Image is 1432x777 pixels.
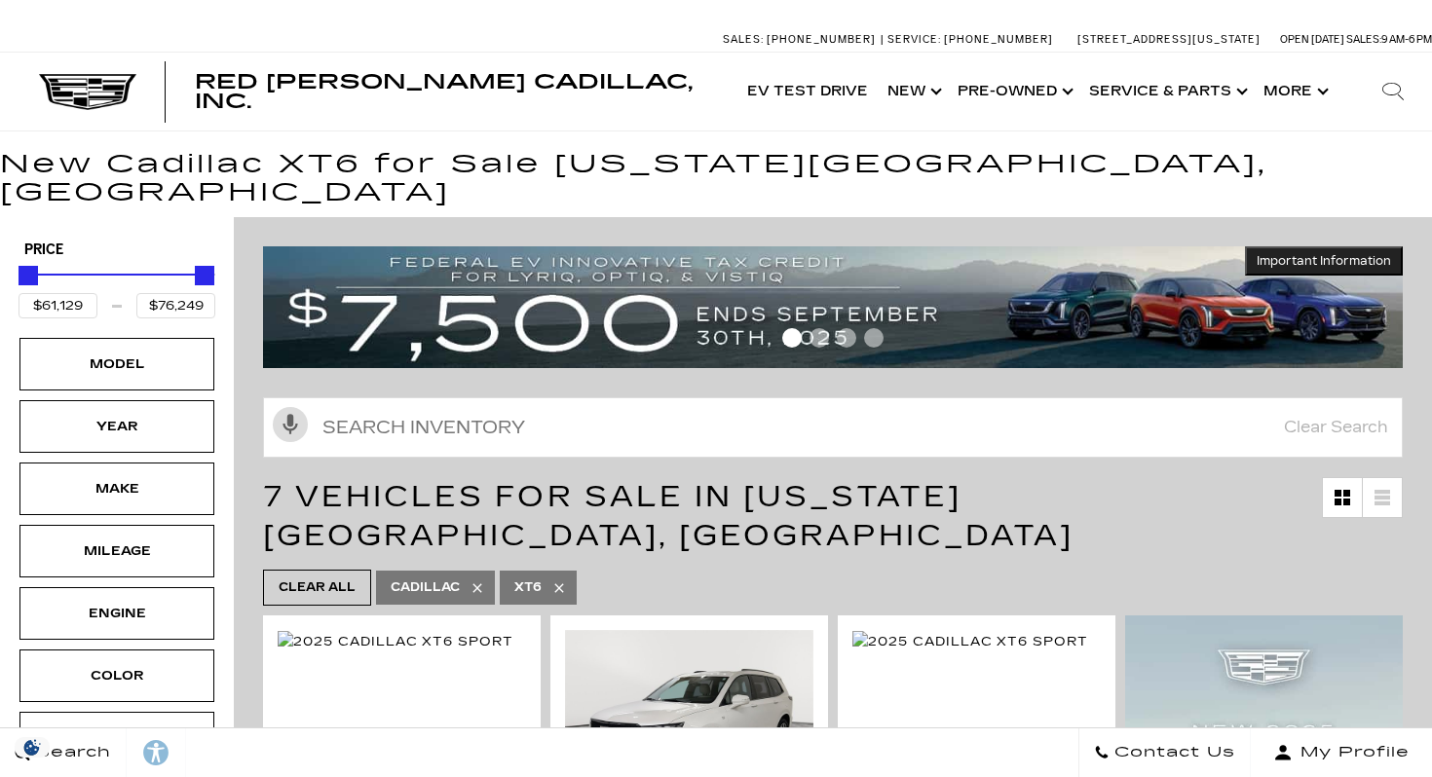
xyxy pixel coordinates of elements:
span: [PHONE_NUMBER] [944,33,1053,46]
img: vrp-tax-ending-august-version [263,246,1403,368]
a: [STREET_ADDRESS][US_STATE] [1077,33,1261,46]
div: Year [68,416,166,437]
div: ModelModel [19,338,214,390]
div: Make [68,478,166,499]
div: MileageMileage [19,525,214,577]
a: Service: [PHONE_NUMBER] [881,34,1058,45]
span: Go to slide 3 [837,328,856,348]
span: Red [PERSON_NAME] Cadillac, Inc. [195,70,693,113]
span: Open [DATE] [1280,33,1344,46]
button: Open user profile menu [1251,728,1432,777]
div: EngineEngine [19,587,214,640]
span: Go to slide 4 [864,328,884,348]
h5: Price [24,241,209,259]
div: Minimum Price [19,266,38,285]
img: Opt-Out Icon [10,737,55,758]
section: Click to Open Cookie Consent Modal [10,737,55,758]
button: More [1254,53,1335,130]
span: Search [30,739,111,766]
span: Contact Us [1110,739,1235,766]
span: XT6 [514,575,542,600]
a: Service & Parts [1079,53,1254,130]
div: Price [19,259,215,318]
span: Sales: [723,33,764,46]
span: 7 Vehicles for Sale in [US_STATE][GEOGRAPHIC_DATA], [GEOGRAPHIC_DATA] [263,479,1074,553]
a: Red [PERSON_NAME] Cadillac, Inc. [195,72,718,111]
div: YearYear [19,400,214,453]
span: Go to slide 2 [810,328,829,348]
div: BodystyleBodystyle [19,712,214,764]
button: Important Information [1245,246,1403,276]
span: 9 AM-6 PM [1381,33,1432,46]
input: Minimum [19,293,97,318]
span: Clear All [279,575,356,600]
div: Model [68,353,166,375]
input: Search Inventory [263,397,1403,458]
img: 2025 Cadillac XT6 Sport [852,631,1088,652]
img: Cadillac Dark Logo with Cadillac White Text [39,74,136,111]
div: Maximum Price [195,266,214,285]
input: Maximum [136,293,215,318]
div: MakeMake [19,462,214,515]
div: Engine [68,603,166,624]
span: Sales: [1346,33,1381,46]
a: Sales: [PHONE_NUMBER] [723,34,881,45]
div: ColorColor [19,649,214,702]
a: EV Test Drive [737,53,878,130]
img: 2025 Cadillac XT6 Sport [278,631,513,652]
svg: Click to toggle on voice search [273,407,308,442]
a: Contact Us [1078,728,1251,777]
span: Service: [887,33,941,46]
span: Go to slide 1 [782,328,802,348]
span: Important Information [1257,253,1391,269]
span: Cadillac [391,575,460,600]
div: Mileage [68,540,166,562]
a: Pre-Owned [948,53,1079,130]
span: My Profile [1293,739,1410,766]
a: New [878,53,948,130]
span: [PHONE_NUMBER] [767,33,876,46]
div: Color [68,665,166,686]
